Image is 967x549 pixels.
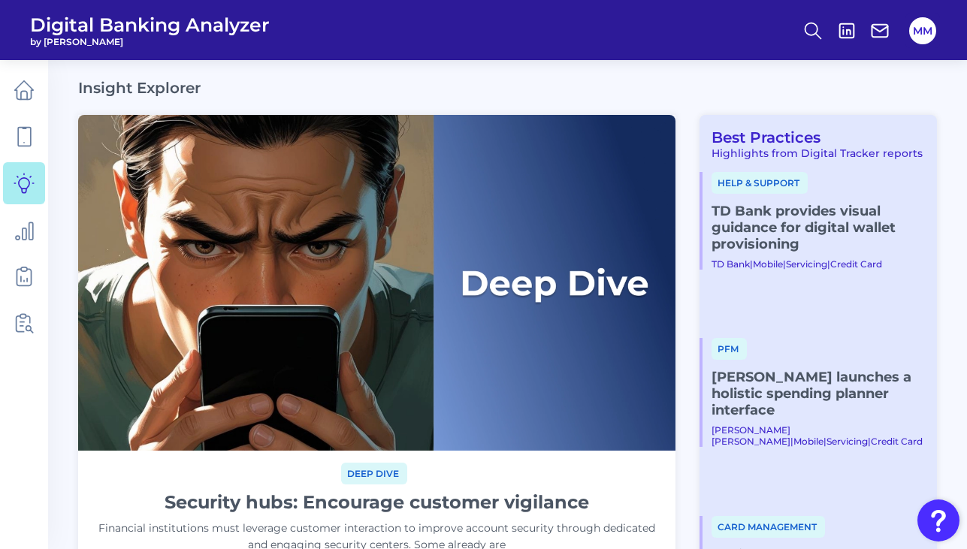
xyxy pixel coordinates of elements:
a: [PERSON_NAME] [PERSON_NAME] [712,424,790,447]
a: Credit Card [871,436,923,447]
a: Servicing [786,258,827,270]
span: | [783,258,786,270]
span: Help & Support [712,172,808,194]
span: Card management [712,516,825,538]
span: | [790,436,793,447]
h1: Security hubs: Encourage customer vigilance [165,490,589,514]
h2: Insight Explorer [78,79,201,97]
a: PFM [712,342,747,355]
a: Card management [712,520,825,533]
span: | [823,436,826,447]
a: Help & Support [712,176,808,189]
button: Open Resource Center [917,499,959,541]
span: | [750,258,753,270]
a: Best Practices [700,128,820,146]
a: Mobile [793,436,823,447]
a: Deep dive [341,466,407,480]
button: MM [909,17,936,44]
a: TD Bank [712,258,750,270]
a: Credit Card [830,258,882,270]
span: | [868,436,871,447]
span: PFM [712,338,747,360]
div: Highlights from Digital Tracker reports [700,146,925,160]
img: bannerImg [78,115,675,451]
span: | [827,258,830,270]
a: [PERSON_NAME] launches a holistic spending planner interface [712,369,925,418]
span: Deep dive [341,463,407,484]
a: Mobile [753,258,783,270]
span: Digital Banking Analyzer [30,14,270,36]
a: Servicing [826,436,868,447]
span: by [PERSON_NAME] [30,36,270,47]
a: TD Bank provides visual guidance for digital wallet provisioning [712,203,925,252]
